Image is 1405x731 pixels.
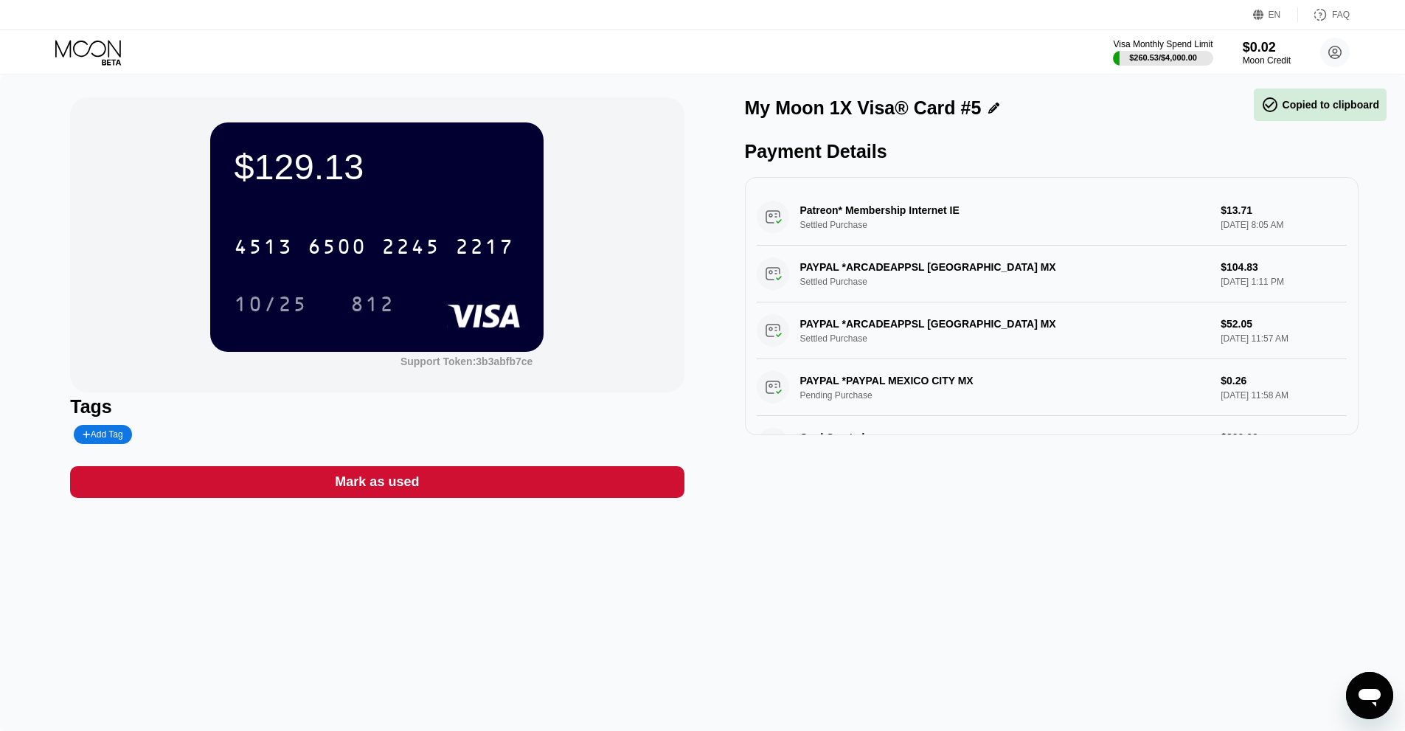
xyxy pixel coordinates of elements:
div: Payment Details [745,141,1359,162]
div: EN [1269,10,1281,20]
div: Add Tag [83,429,122,440]
div: 10/25 [223,285,319,322]
div: $129.13 [234,146,520,187]
div: Visa Monthly Spend Limit$260.53/$4,000.00 [1113,39,1213,66]
div: 6500 [308,237,367,260]
span:  [1261,96,1279,114]
div: 2245 [381,237,440,260]
div: Mark as used [335,474,419,491]
div: 2217 [455,237,514,260]
div: Visa Monthly Spend Limit [1113,39,1213,49]
div: Mark as used [70,466,684,498]
div: 812 [350,294,395,318]
div: FAQ [1298,7,1350,22]
div: Moon Credit [1243,55,1291,66]
div: Support Token: 3b3abfb7ce [400,356,532,367]
div: Add Tag [74,425,131,444]
div: EN [1253,7,1298,22]
div: Tags [70,396,684,418]
div: 10/25 [234,294,308,318]
div: 812 [339,285,406,322]
div: $0.02 [1243,40,1291,55]
div: $0.02Moon Credit [1243,40,1291,66]
div: Support Token:3b3abfb7ce [400,356,532,367]
div: FAQ [1332,10,1350,20]
div: My Moon 1X Visa® Card #5 [745,97,982,119]
div: 4513650022452217 [225,228,523,265]
iframe: Button to launch messaging window [1346,672,1393,719]
div: Copied to clipboard [1261,96,1379,114]
div: $260.53 / $4,000.00 [1129,53,1197,62]
div: 4513 [234,237,293,260]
